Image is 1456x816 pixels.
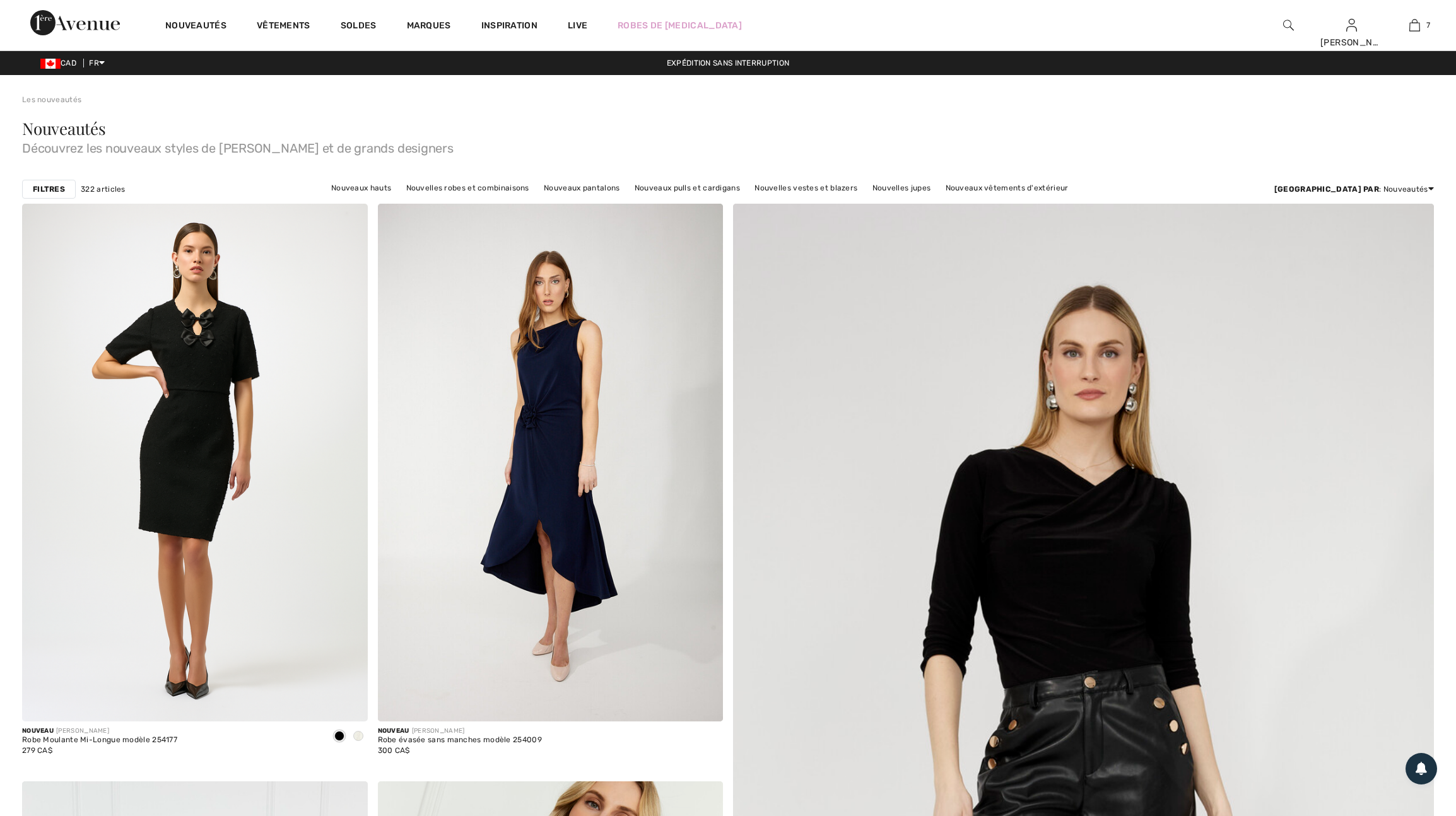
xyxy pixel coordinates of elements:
[378,727,409,735] span: Nouveau
[341,20,377,33] a: Soldes
[257,20,310,33] a: Vêtements
[40,59,61,69] img: Canadian Dollar
[22,736,177,745] div: Robe Moulante Mi-Longue modèle 254177
[22,204,368,721] img: Robe Moulante Mi-Longue modèle 254177. Noir
[1274,185,1379,194] strong: [GEOGRAPHIC_DATA] par
[325,180,397,196] a: Nouveaux hauts
[33,184,65,195] strong: Filtres
[81,184,126,195] span: 322 articles
[939,180,1075,196] a: Nouveaux vêtements d'extérieur
[349,726,368,747] div: Winter White
[1274,184,1434,195] div: : Nouveautés
[1320,36,1382,49] div: [PERSON_NAME]
[40,59,81,67] span: CAD
[1375,721,1443,753] iframe: Ouvre un widget dans lequel vous pouvez trouver plus d’informations
[866,180,937,196] a: Nouvelles jupes
[1426,20,1430,31] span: 7
[22,726,177,736] div: [PERSON_NAME]
[1409,18,1420,33] img: Mon panier
[1383,18,1445,33] a: 7
[568,19,587,32] a: Live
[1346,19,1357,31] a: Se connecter
[618,19,742,32] a: Robes de [MEDICAL_DATA]
[22,95,81,104] a: Les nouveautés
[22,727,54,735] span: Nouveau
[628,180,746,196] a: Nouveaux pulls et cardigans
[378,736,542,745] div: Robe évasée sans manches modèle 254009
[378,204,724,721] img: Robe évasée sans manches modèle 254009. Midnight
[748,180,864,196] a: Nouvelles vestes et blazers
[378,726,542,736] div: [PERSON_NAME]
[481,20,537,33] span: Inspiration
[89,59,105,67] span: FR
[400,180,536,196] a: Nouvelles robes et combinaisons
[407,20,451,33] a: Marques
[22,746,52,755] span: 279 CA$
[378,746,410,755] span: 300 CA$
[1346,18,1357,33] img: Mes infos
[30,10,120,35] img: 1ère Avenue
[1283,18,1294,33] img: recherche
[22,137,1434,154] span: Découvrez les nouveaux styles de [PERSON_NAME] et de grands designers
[330,726,349,747] div: Black
[22,117,106,139] span: Nouveautés
[537,180,626,196] a: Nouveaux pantalons
[165,20,226,33] a: Nouveautés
